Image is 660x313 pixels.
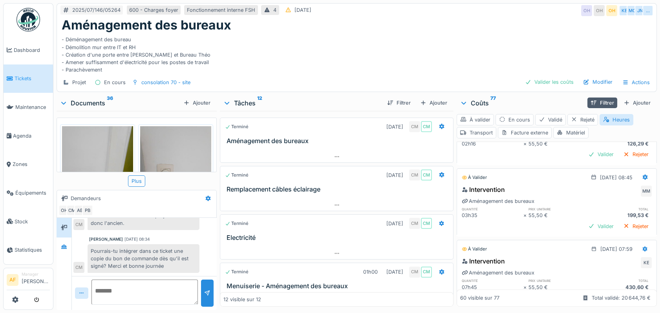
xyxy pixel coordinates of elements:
div: [DATE] 08:34 [124,236,150,242]
a: Zones [4,150,53,179]
div: KE [641,257,652,268]
h3: Electricité [227,234,450,241]
div: Aménagement des bureaux [462,197,534,205]
div: Filtrer [384,98,414,108]
div: CM [421,121,432,132]
div: CM [421,267,432,278]
div: Pourrais-tu intégrer dans ce ticket une copie du bon de commande dès qu'il est signé? Merci et bo... [88,244,199,273]
div: [DATE] [386,268,403,276]
div: CM [409,218,420,229]
div: Facture externe [498,127,552,138]
div: Terminé [225,123,249,130]
div: [DATE] [386,123,403,131]
div: Matériel [553,127,589,138]
div: CM [66,205,77,216]
span: Zones [13,160,50,168]
div: OH [581,5,592,16]
div: … [642,5,653,16]
div: 03h35 [462,212,523,219]
div: Tâches [223,98,381,108]
div: CM [73,262,84,273]
div: Transport [457,127,496,138]
div: Terminé [225,269,249,275]
div: Terminé [225,172,249,179]
h3: Remplacement câbles éclairage [227,186,450,193]
a: Statistiques [4,236,53,265]
div: CM [73,219,84,230]
div: 55,50 € [528,284,590,291]
div: Ajouter [180,98,214,108]
div: 199,53 € [590,212,652,219]
li: AF [7,274,18,286]
div: OH [606,5,617,16]
div: OH [59,205,69,216]
div: 55,50 € [528,140,590,147]
span: Agenda [13,132,50,140]
h6: total [590,206,652,212]
div: Rejeter [620,221,652,232]
div: Heures [600,114,633,125]
div: MM [641,186,652,197]
div: Total validé: 20 644,76 € [592,295,651,302]
div: Documents [60,98,180,108]
div: À valider [462,246,487,252]
div: En cours [104,79,126,86]
a: Agenda [4,122,53,150]
div: Plus [128,175,145,187]
div: En cours [495,114,534,125]
img: 9e79s81jbqxrxkcr389mu7u5pctz [62,126,133,221]
div: Demandeurs [71,195,101,202]
span: Maintenance [15,103,50,111]
img: f74guq9yw8i2p79zkpst9duez0zz [140,126,211,221]
span: Statistiques [15,246,50,254]
a: Tickets [4,64,53,93]
div: 4 [273,6,276,14]
div: consolation 70 - site [141,79,190,86]
img: Badge_color-CXgf-gQk.svg [16,8,40,31]
div: × [523,284,528,291]
div: CM [409,267,420,278]
div: 07h45 [462,284,523,291]
div: 12 visible sur 12 [223,296,261,303]
div: AB [74,205,85,216]
div: 430,60 € [590,284,652,291]
div: Fonctionnement interne FSH [187,6,255,14]
div: [PERSON_NAME] [89,236,123,242]
a: Dashboard [4,36,53,64]
a: AF Manager[PERSON_NAME] [7,271,50,290]
div: À valider [457,114,494,125]
sup: 36 [107,98,113,108]
sup: 77 [490,98,496,108]
h6: total [590,278,652,283]
div: Validé [535,114,566,125]
a: Équipements [4,179,53,207]
div: 60 visible sur 77 [460,295,499,302]
div: Modifier [580,77,616,87]
h6: quantité [462,278,523,283]
div: Rejeté [567,114,598,125]
div: KE [619,5,630,16]
div: CM [409,169,420,180]
span: Tickets [15,75,50,82]
div: [DATE] [386,171,403,179]
h1: Aménagement des bureaux [62,18,231,33]
span: Dashboard [14,46,50,54]
div: Terminé [225,220,249,227]
div: CM [421,218,432,229]
div: Filtrer [587,98,617,108]
h6: prix unitaire [528,206,590,212]
div: 126,29 € [590,140,652,147]
div: OH [594,5,605,16]
div: Rejeter [620,149,652,160]
div: Ajouter [417,98,450,108]
span: Équipements [15,189,50,197]
div: × [523,140,528,147]
h3: Aménagement des bureaux [227,137,450,145]
div: Valider [585,221,617,232]
div: PB [82,205,93,216]
div: À valider [462,174,487,181]
div: [DATE] 07:59 [600,245,633,253]
div: - Déménagement des bureau - Démolition mur entre IT et RH - Création d'une porte entre [PERSON_NA... [62,33,652,74]
div: Intervention [462,185,505,194]
div: JN [634,5,645,16]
